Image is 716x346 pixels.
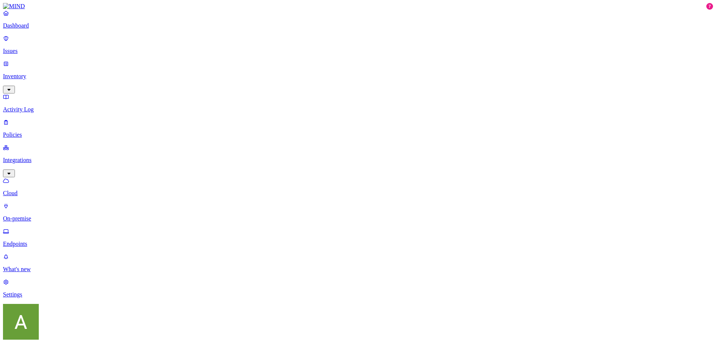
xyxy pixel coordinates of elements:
a: What's new [3,253,713,273]
a: Settings [3,279,713,298]
a: Activity Log [3,93,713,113]
a: On-premise [3,203,713,222]
p: Cloud [3,190,713,197]
a: Inventory [3,60,713,92]
a: Cloud [3,177,713,197]
img: Alessio Faiella [3,304,39,340]
p: Integrations [3,157,713,164]
p: Activity Log [3,106,713,113]
a: Endpoints [3,228,713,247]
a: Policies [3,119,713,138]
p: What's new [3,266,713,273]
p: On-premise [3,215,713,222]
p: Policies [3,131,713,138]
a: Integrations [3,144,713,176]
a: Dashboard [3,10,713,29]
p: Issues [3,48,713,54]
p: Endpoints [3,241,713,247]
p: Dashboard [3,22,713,29]
a: Issues [3,35,713,54]
p: Settings [3,291,713,298]
div: 7 [706,3,713,10]
p: Inventory [3,73,713,80]
img: MIND [3,3,25,10]
a: MIND [3,3,713,10]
